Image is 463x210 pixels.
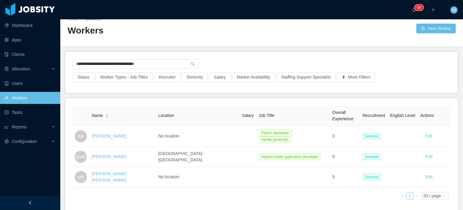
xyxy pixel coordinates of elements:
span: Location [158,113,174,118]
div: 50 / page [424,192,441,199]
a: [PERSON_NAME] [92,154,126,159]
span: Job Title [259,113,274,118]
a: icon: profileTasks [5,106,55,118]
span: Sourced [363,174,381,180]
button: Seniority [182,73,208,82]
a: Sourced [363,134,383,138]
a: icon: appstoreApps [5,34,55,46]
span: M [452,6,456,14]
i: icon: plus [431,8,435,12]
span: Python developer [259,130,291,136]
span: Sourced [363,153,381,160]
span: AM [78,130,84,142]
i: icon: setting [5,139,9,144]
li: 1 [406,192,413,199]
a: Sourced [363,154,383,159]
button: Market Availability [232,73,275,82]
td: 0 [330,126,360,147]
button: Worker Types - Job Titles [96,73,153,82]
span: Name [92,112,103,119]
i: icon: search [191,62,195,66]
a: icon: robotUsers [5,77,55,89]
a: [PERSON_NAME] [PERSON_NAME] [92,171,126,183]
span: Sourced [363,133,381,140]
i: icon: solution [5,67,9,71]
i: icon: caret-up [106,113,109,115]
span: Actions [420,113,434,118]
span: Overall Experience [332,110,354,121]
a: icon: userWorkers [5,92,55,104]
p: 9 [419,5,421,11]
span: English Level [390,113,415,118]
button: Status [73,73,94,82]
span: Allocation [12,66,30,71]
a: Edit [425,174,433,179]
i: icon: line-chart [5,125,9,129]
a: Sourced [363,174,383,179]
i: icon: right [415,194,419,198]
a: Edit [425,154,433,159]
span: Salary [242,113,254,118]
span: Configuration [12,139,37,144]
td: No location [156,126,240,147]
span: GMG [76,151,86,163]
td: 0 [330,167,360,187]
div: Sort [105,113,109,117]
i: icon: bell [412,8,416,12]
span: MN [77,171,84,183]
li: Next Page [413,192,420,199]
a: Edit [425,134,433,138]
button: icon: plusMore Filters [337,73,375,82]
h2: Workers [68,24,262,37]
button: Recruiter [154,73,181,82]
td: No location [156,167,240,187]
sup: 59 [414,5,423,11]
td: 0 [330,147,360,167]
td: [GEOGRAPHIC_DATA] - [GEOGRAPHIC_DATA] [156,147,240,167]
a: icon: auditClients [5,48,55,60]
span: Hybrid mobile application developer [259,153,321,160]
a: icon: pie-chartDashboard [5,19,55,31]
a: 1 [406,192,413,199]
i: icon: caret-down [106,115,109,117]
a: [PERSON_NAME] [92,134,126,138]
p: 5 [417,5,419,11]
button: Salary [209,73,231,82]
span: Recruitment [363,113,385,118]
i: icon: down [442,194,446,198]
li: Previous Page [399,192,406,199]
span: Vanilla javascript [259,136,290,143]
button: icon: usergroup-addNew Worker [416,24,456,33]
button: Staffing Support Specialist [276,73,335,82]
span: Reports [12,124,27,129]
i: icon: left [401,194,404,198]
